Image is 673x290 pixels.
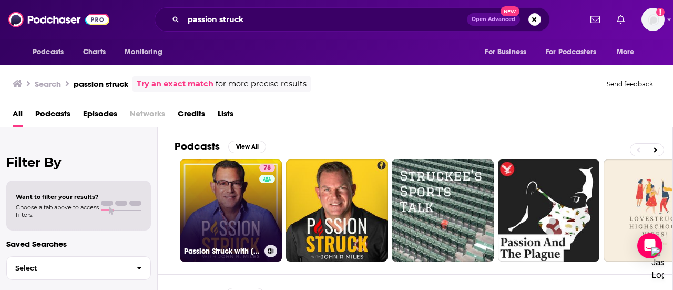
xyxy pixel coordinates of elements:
[6,155,151,170] h2: Filter By
[485,45,526,59] span: For Business
[477,42,539,62] button: open menu
[546,45,596,59] span: For Podcasters
[183,11,467,28] input: Search podcasts, credits, & more...
[539,42,611,62] button: open menu
[472,17,515,22] span: Open Advanced
[117,42,176,62] button: open menu
[16,204,99,218] span: Choose a tab above to access filters.
[637,233,662,258] div: Open Intercom Messenger
[83,105,117,127] a: Episodes
[125,45,162,59] span: Monitoring
[641,8,665,31] button: Show profile menu
[155,7,550,32] div: Search podcasts, credits, & more...
[35,79,61,89] h3: Search
[130,105,165,127] span: Networks
[33,45,64,59] span: Podcasts
[184,247,260,256] h3: Passion Struck with [PERSON_NAME]
[6,239,151,249] p: Saved Searches
[180,159,282,262] a: 78Passion Struck with [PERSON_NAME]
[218,105,233,127] a: Lists
[656,8,665,16] svg: Add a profile image
[586,11,604,28] a: Show notifications dropdown
[228,141,266,153] button: View All
[175,140,220,153] h2: Podcasts
[137,78,213,90] a: Try an exact match
[74,79,128,89] h3: passion struck
[35,105,70,127] a: Podcasts
[467,13,520,26] button: Open AdvancedNew
[259,164,275,172] a: 78
[617,45,635,59] span: More
[609,42,648,62] button: open menu
[501,6,519,16] span: New
[25,42,77,62] button: open menu
[16,193,99,201] span: Want to filter your results?
[613,11,629,28] a: Show notifications dropdown
[8,9,109,29] img: Podchaser - Follow, Share and Rate Podcasts
[13,105,23,127] a: All
[83,45,106,59] span: Charts
[641,8,665,31] img: User Profile
[604,79,656,88] button: Send feedback
[178,105,205,127] a: Credits
[263,163,271,174] span: 78
[76,42,112,62] a: Charts
[641,8,665,31] span: Logged in as RebRoz5
[216,78,307,90] span: for more precise results
[7,265,128,272] span: Select
[6,256,151,280] button: Select
[175,140,266,153] a: PodcastsView All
